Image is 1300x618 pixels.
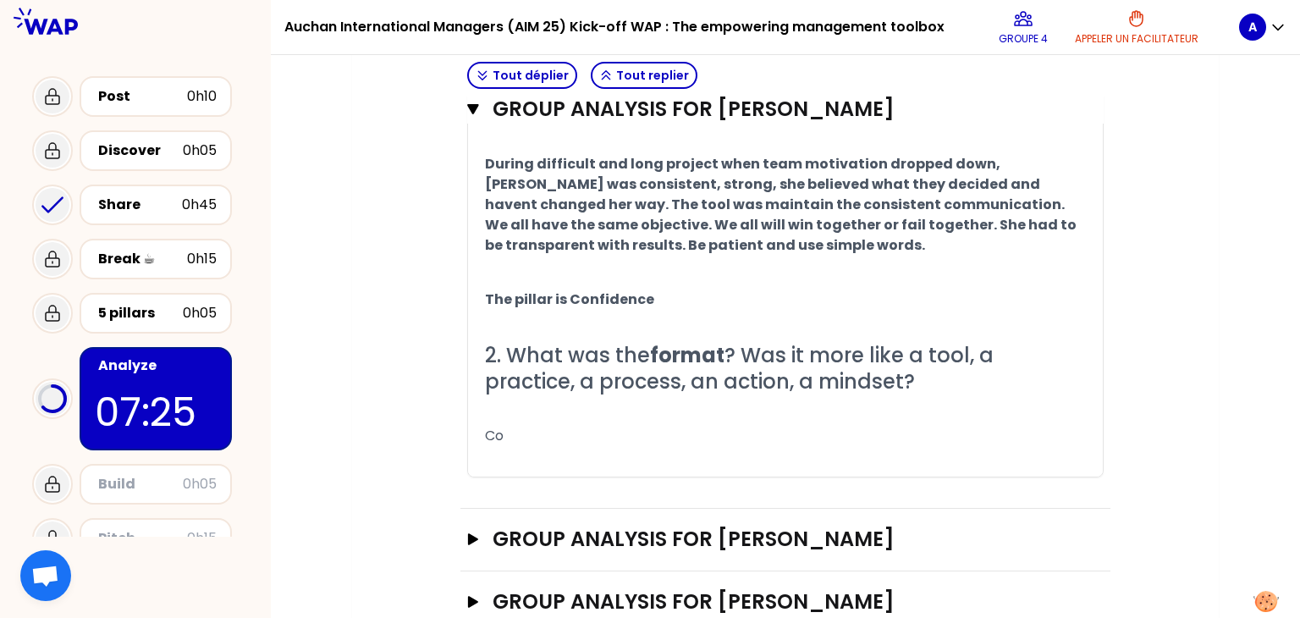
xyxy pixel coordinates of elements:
span: The pillar is Confidence [485,290,654,309]
h3: GROUP ANALYSIS FOR [PERSON_NAME] [493,588,1044,615]
div: Discover [98,141,183,161]
button: Appeler un facilitateur [1068,2,1205,52]
button: GROUP ANALYSIS FOR [PERSON_NAME] [467,526,1104,553]
p: A [1248,19,1257,36]
h3: GROUP ANALYSIS FOR [PERSON_NAME] [493,526,1044,553]
button: GROUP ANALYSIS FOR [PERSON_NAME] [467,588,1104,615]
div: 0h10 [187,86,217,107]
span: 2. What was the [485,341,650,369]
span: During difficult and long project when team motivation dropped down, [PERSON_NAME] was consistent... [485,154,1079,255]
div: Analyze [98,356,217,376]
div: 0h45 [182,195,217,215]
div: 5 pillars [98,303,183,323]
p: Appeler un facilitateur [1075,32,1198,46]
button: GROUP ANALYSIS FOR [PERSON_NAME] [467,96,1104,123]
div: Post [98,86,187,107]
div: Share [98,195,182,215]
div: 0h05 [183,474,217,494]
span: format [650,341,724,369]
div: 0h15 [187,528,217,549]
h3: GROUP ANALYSIS FOR [PERSON_NAME] [493,96,1038,123]
p: Groupe 4 [999,32,1048,46]
button: A [1239,14,1286,41]
button: Tout replier [591,62,697,89]
span: Co [485,426,504,445]
p: 07:25 [95,383,217,442]
div: 0h05 [183,141,217,161]
div: Pitch [98,528,187,549]
button: Tout déplier [467,62,577,89]
div: Otwarty czat [20,550,71,601]
button: Groupe 4 [992,2,1055,52]
div: Build [98,474,183,494]
div: 0h15 [187,249,217,269]
div: 0h05 [183,303,217,323]
div: Break ☕ [98,249,187,269]
span: ? Was it more like a tool, a practice, a process, an action, a mindset? [485,341,999,395]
